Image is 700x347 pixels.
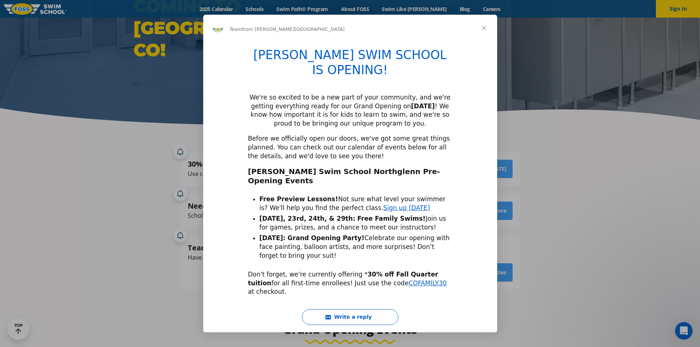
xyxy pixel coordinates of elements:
[259,195,452,213] li: Not sure what level your swimmer is? We'll help you find the perfect class.
[259,195,338,203] b: Free Preview Lessons!
[248,303,452,311] div: We can't wait to see you soon!
[259,215,355,222] b: [DATE], 23rd, 24th, & 29th:
[259,234,452,260] li: Celebrate our opening with face painting, balloon artists, and more surprises! Don’t forget to br...
[259,214,452,232] li: Join us for games, prizes, and a chance to meet our instructors!
[248,271,438,287] b: 30% off Fall Quarter tuition
[259,234,286,242] b: [DATE]:
[248,93,452,128] div: We're so excited to be a new part of your community, and we're getting everything ready for our G...
[248,167,440,185] b: [PERSON_NAME] Swim School Northglenn Pre-Opening Events
[248,270,452,296] div: Don't forget, we're currently offering * for all first-time enrollees! Just use the code at check...
[248,134,452,160] div: Before we officially open our doors, we've got some great things planned. You can check out our c...
[212,24,224,35] img: Profile image for Team
[471,15,497,41] span: Close
[383,204,430,212] a: Sign up [DATE]
[288,234,365,242] b: Grand Opening Party!
[411,102,435,110] b: [DATE]
[357,215,426,222] b: Free Family Swims!
[302,309,398,325] button: Write a reply
[230,26,242,32] span: Team
[248,48,452,82] h1: [PERSON_NAME] SWIM SCHOOL IS OPENING!
[409,279,447,287] a: COFAMILY30
[242,26,345,32] span: from [PERSON_NAME][GEOGRAPHIC_DATA]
